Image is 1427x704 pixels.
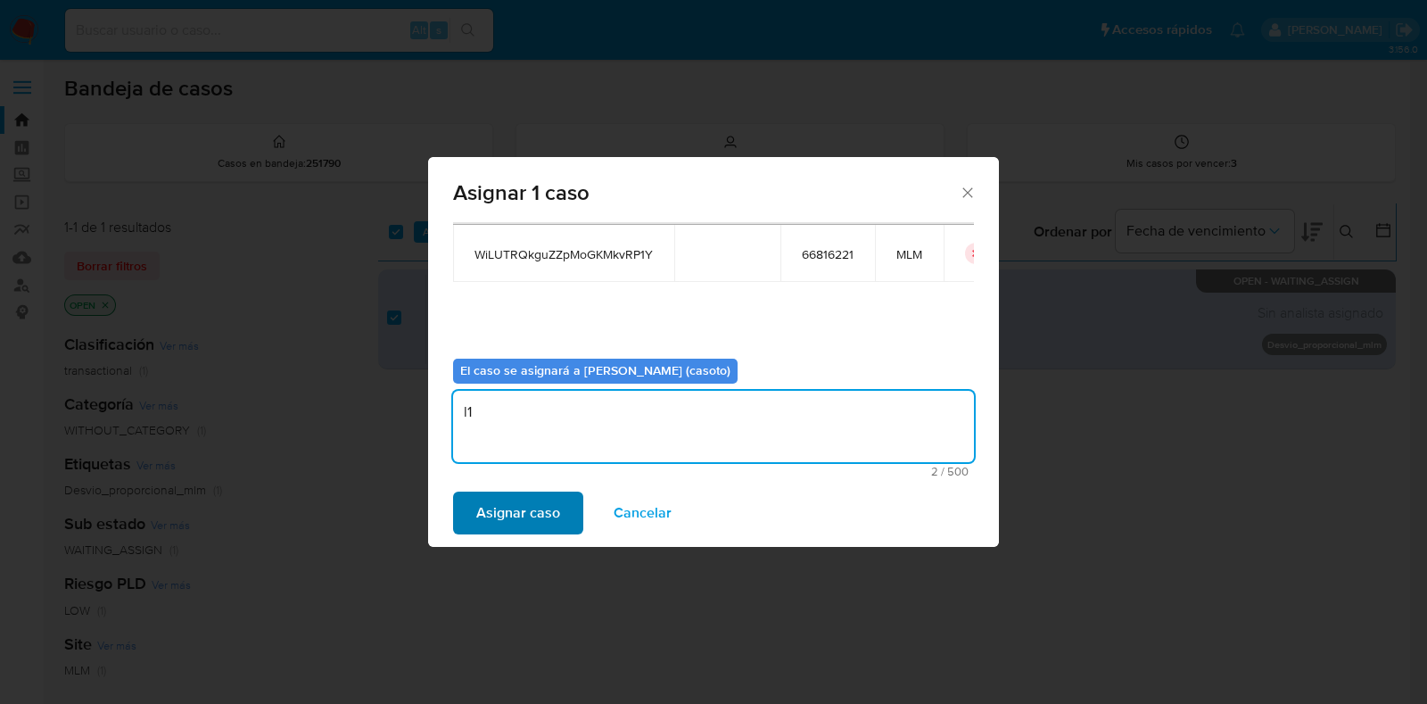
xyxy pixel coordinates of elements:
span: Asignar 1 caso [453,182,959,203]
span: 66816221 [802,246,854,262]
span: Cancelar [614,493,672,533]
button: icon-button [965,243,986,264]
button: Cerrar ventana [959,184,975,200]
span: WiLUTRQkguZZpMoGKMkvRP1Y [474,246,653,262]
button: Asignar caso [453,492,583,534]
div: assign-modal [428,157,999,547]
span: Máximo 500 caracteres [458,466,969,477]
textarea: l1 [453,391,974,462]
span: Asignar caso [476,493,560,533]
span: MLM [896,246,922,262]
button: Cancelar [590,492,695,534]
b: El caso se asignará a [PERSON_NAME] (casoto) [460,361,730,379]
